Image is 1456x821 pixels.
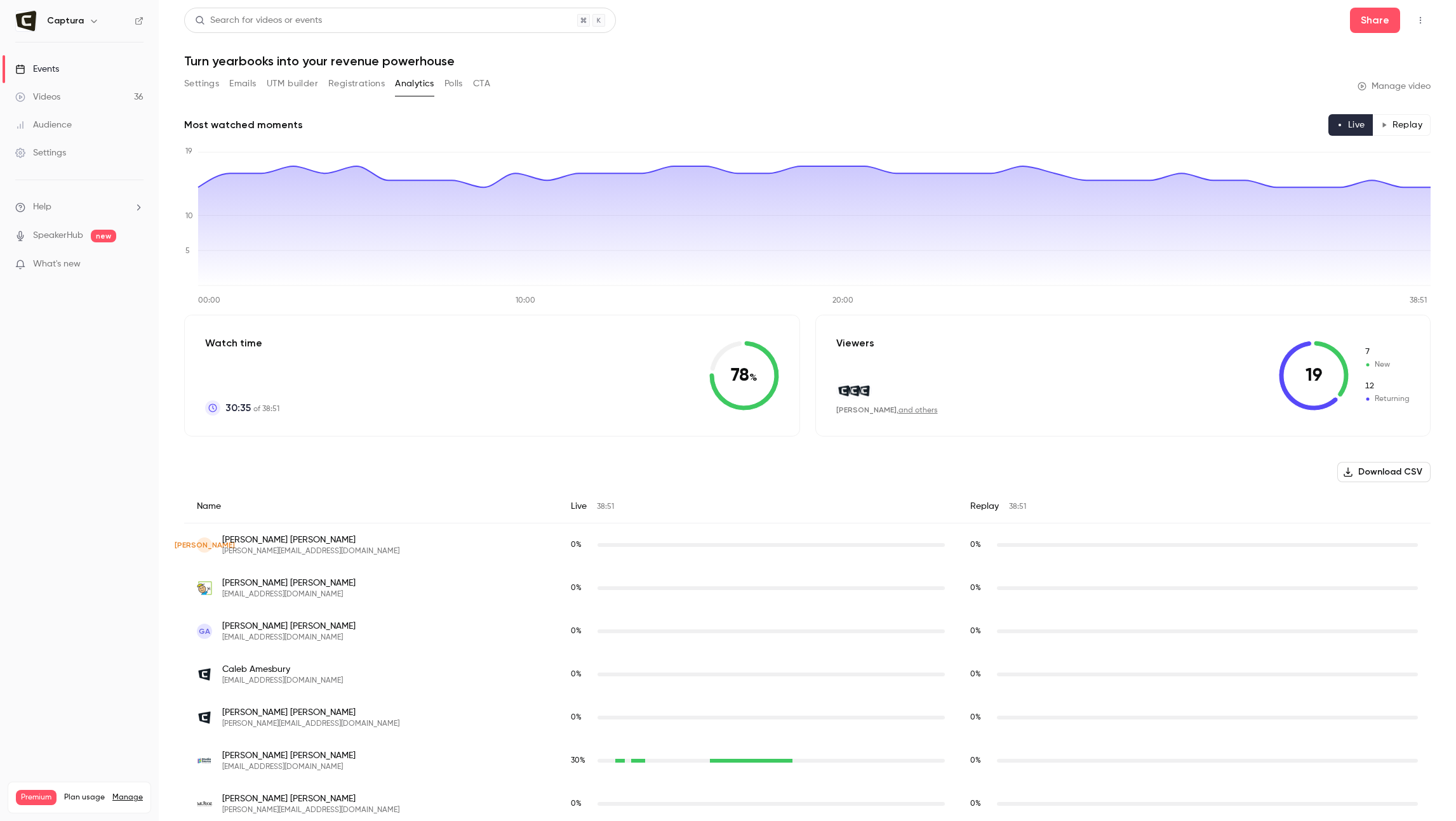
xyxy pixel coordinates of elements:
span: Caleb Amesbury [222,663,343,676]
span: [PERSON_NAME] [PERSON_NAME] [222,577,356,589]
span: [PERSON_NAME] [175,539,235,551]
img: captura.io [197,710,212,725]
span: Returning [1364,393,1410,405]
span: 0 % [571,584,582,592]
p: Viewers [836,336,874,351]
span: 0 % [571,800,582,808]
span: [PERSON_NAME] [PERSON_NAME] [222,706,399,719]
div: Videos [15,91,60,103]
span: 0 % [970,541,981,549]
img: munozphotography.com [197,796,212,811]
span: Live watch time [571,582,591,594]
img: Captura [16,11,36,31]
div: jon@eastmanadams.com [184,523,1431,567]
button: Replay [1373,114,1431,136]
a: Manage video [1358,80,1431,93]
span: [PERSON_NAME][EMAIL_ADDRESS][DOMAIN_NAME] [222,719,399,729]
span: 0 % [970,800,981,808]
span: Live watch time [571,755,591,766]
span: [EMAIL_ADDRESS][DOMAIN_NAME] [222,633,356,643]
div: Audience [15,119,72,131]
span: [PERSON_NAME] [PERSON_NAME] [222,620,356,633]
div: geophoto99@gmail.com [184,610,1431,653]
tspan: 00:00 [198,297,220,305]
tspan: 5 [185,247,190,255]
span: [PERSON_NAME] [PERSON_NAME] [222,534,399,546]
div: , [836,405,938,416]
span: Replay watch time [970,582,991,594]
tspan: 38:51 [1410,297,1427,305]
span: 0 % [571,714,582,721]
span: [PERSON_NAME][EMAIL_ADDRESS][DOMAIN_NAME] [222,546,399,556]
span: 0 % [571,671,582,678]
h1: Turn yearbooks into your revenue powerhouse [184,53,1431,69]
span: [EMAIL_ADDRESS][DOMAIN_NAME] [222,762,356,772]
span: Live watch time [571,712,591,723]
span: Replay watch time [970,669,991,680]
span: Replay watch time [970,539,991,551]
div: camesbury@captura.io [184,653,1431,696]
span: 0 % [970,671,981,678]
span: 30 % [571,757,585,765]
span: 0 % [970,757,981,765]
div: Replay [958,490,1431,523]
tspan: 10 [185,213,193,220]
tspan: 19 [185,148,192,155]
span: [PERSON_NAME][EMAIL_ADDRESS][DOMAIN_NAME] [222,805,399,815]
div: anne@captura.io [184,696,1431,739]
span: Plan usage [64,792,105,803]
button: Registrations [328,74,385,94]
div: tadams@schoolportraitsonline.com [184,567,1431,610]
span: 0 % [970,627,981,635]
span: 0 % [970,714,981,721]
span: Live watch time [571,626,591,637]
h6: Captura [47,15,84,27]
img: schoolportraitsonline.com [197,581,212,596]
a: and others [898,407,938,414]
span: [EMAIL_ADDRESS][DOMAIN_NAME] [222,589,356,600]
span: 0 % [970,584,981,592]
div: Search for videos or events [195,14,322,27]
span: New [1364,346,1410,358]
span: 38:51 [1009,503,1026,511]
span: New [1364,359,1410,371]
button: Download CSV [1337,462,1431,482]
tspan: 20:00 [832,297,853,305]
span: 38:51 [597,503,614,511]
span: Help [33,200,51,214]
span: 0 % [571,541,582,549]
span: 30:35 [225,400,251,416]
div: Live [558,490,958,523]
span: new [91,230,116,242]
span: Live watch time [571,539,591,551]
p: of 38:51 [225,400,279,416]
img: captura.io [857,384,871,398]
span: [EMAIL_ADDRESS][DOMAIN_NAME] [222,676,343,686]
p: Watch time [205,336,279,351]
div: Name [184,490,558,523]
span: Returning [1364,381,1410,392]
span: [PERSON_NAME] [PERSON_NAME] [222,749,356,762]
span: Replay watch time [970,798,991,810]
li: help-dropdown-opener [15,200,144,214]
button: UTM builder [267,74,318,94]
div: matt@studiosourceyearbooks.com [184,739,1431,782]
button: Share [1350,8,1400,33]
button: Polls [444,74,463,94]
button: Live [1328,114,1373,136]
a: SpeakerHub [33,229,83,242]
span: Live watch time [571,798,591,810]
img: studiosourceyearbooks.com [197,753,212,768]
span: Replay watch time [970,712,991,723]
span: [PERSON_NAME] [836,405,897,414]
span: Live watch time [571,669,591,680]
button: Settings [184,74,219,94]
img: captura.io [197,667,212,682]
span: 0 % [571,627,582,635]
button: Emails [229,74,256,94]
span: What's new [33,258,81,271]
span: Replay watch time [970,755,991,766]
button: Analytics [395,74,434,94]
button: CTA [473,74,490,94]
a: Manage [112,792,143,803]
